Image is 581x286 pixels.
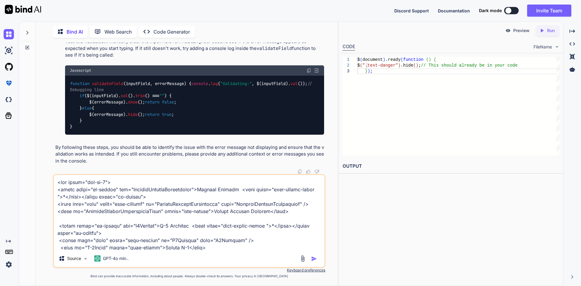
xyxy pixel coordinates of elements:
[513,28,530,34] p: Preview
[4,62,14,72] img: githubLight
[297,169,302,174] img: copy
[533,44,552,50] span: FileName
[394,8,429,13] span: Discord Support
[479,8,502,14] span: Dark mode
[211,81,218,86] span: log
[104,28,132,35] p: Web Search
[4,78,14,88] img: premium
[94,255,100,261] img: GPT-4o mini
[339,159,563,173] h2: OUTPUT
[554,44,560,49] img: chevron down
[438,8,470,14] button: Documentation
[128,112,138,117] span: hide
[413,63,416,68] span: (
[421,63,517,68] span: // This should already be in your code
[53,274,325,278] p: Bind can provide inaccurate information, including about people. Always double-check its answers....
[547,28,555,34] p: Run
[145,99,159,105] span: return
[70,81,315,92] span: // Debugging line
[428,57,431,62] span: )
[135,93,145,99] span: trim
[162,99,174,105] span: false
[80,93,84,99] span: if
[53,268,325,273] p: Keyboard preferences
[70,81,315,130] code: ( ) { . ( , $(inputField). ()); ($(inputField). (). () === ) { $(errorMessage). (); ; } { $(error...
[67,28,83,35] p: Bind AI
[257,45,292,51] code: validateField
[82,106,92,111] span: else
[191,81,208,86] span: console
[314,68,319,73] img: Open in Browser
[70,81,90,86] span: function
[220,81,252,86] span: "Validating:"
[403,57,423,62] span: function
[370,69,373,74] span: ;
[398,63,400,68] span: )
[362,57,382,62] span: document
[416,63,418,68] span: )
[65,38,324,59] p: : Manually clear the input field for and see if the error message appears as expected when you st...
[365,69,367,74] span: }
[307,68,311,73] img: copy
[383,57,385,62] span: )
[343,43,355,51] div: CODE
[401,57,403,62] span: (
[343,57,350,63] div: 1
[67,255,81,261] p: Source
[314,169,319,174] img: dislike
[70,68,91,73] span: Javascript
[360,57,362,62] span: (
[527,5,571,17] button: Invite Team
[434,57,436,62] span: {
[360,63,362,68] span: (
[4,259,14,270] img: settings
[153,28,190,35] p: Code Generator
[385,57,400,62] span: .ready
[92,81,123,86] span: validateField
[505,28,511,33] img: preview
[103,255,129,261] p: GPT-4o min..
[438,8,470,13] span: Documentation
[126,81,184,86] span: inputField, errorMessage
[367,69,370,74] span: )
[306,169,311,174] img: like
[159,93,164,99] span: ""
[162,112,172,117] span: true
[343,68,350,74] div: 3
[394,8,429,14] button: Discord Support
[145,112,159,117] span: return
[5,5,41,14] img: Bind AI
[121,93,128,99] span: val
[54,175,324,250] textarea: <lor ipsum="dol-si-7"> <ametc adipi="el-seddoe" tem="IncididUntutlaBoreetdolor">Magnaal Enimadm <...
[299,255,306,262] img: attachment
[418,63,421,68] span: ;
[4,45,14,56] img: ai-studio
[83,256,88,261] img: Pick Models
[4,94,14,105] img: darkCloudIdeIcon
[343,63,350,68] div: 2
[357,57,360,62] span: $
[128,99,138,105] span: show
[357,63,360,68] span: $
[362,63,398,68] span: ".text-danger"
[311,256,317,262] img: icon
[55,144,324,165] p: By following these steps, you should be able to identify the issue with the error message not dis...
[400,63,413,68] span: .hide
[426,57,428,62] span: (
[290,81,298,86] span: val
[4,29,14,39] img: chat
